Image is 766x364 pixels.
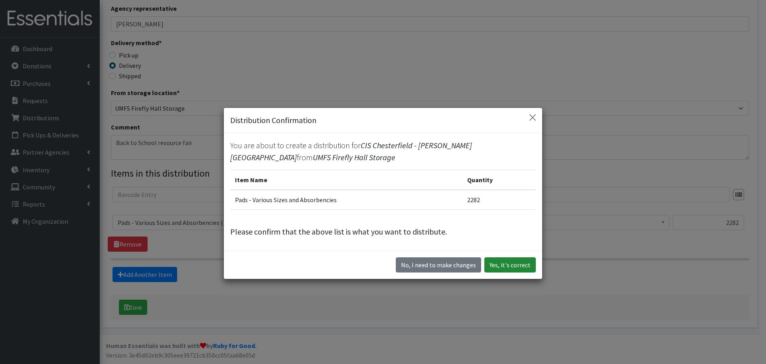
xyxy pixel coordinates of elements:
[230,226,536,238] p: Please confirm that the above list is what you want to distribute.
[462,170,536,190] th: Quantity
[230,170,462,190] th: Item Name
[484,257,536,273] button: Yes, it's correct
[230,140,472,162] span: CIS Chesterfield - [PERSON_NAME][GEOGRAPHIC_DATA]
[230,139,536,163] p: You are about to create a distribution for from
[230,114,316,126] h5: Distribution Confirmation
[396,257,481,273] button: No I need to make changes
[462,190,536,210] td: 2282
[526,111,539,124] button: Close
[313,152,395,162] span: UMFS Firefly Hall Storage
[230,190,462,210] td: Pads - Various Sizes and Absorbencies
